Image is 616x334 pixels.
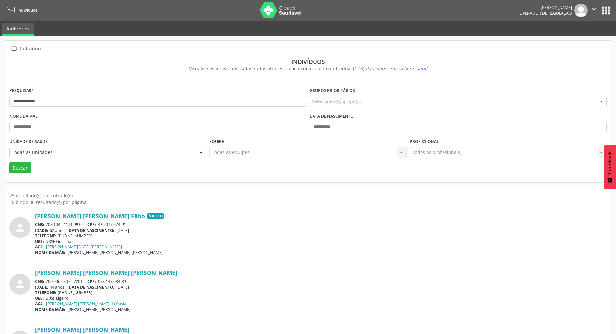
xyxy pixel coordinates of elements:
label: Data de nascimento [310,112,354,122]
a: [PERSON_NAME] [PERSON_NAME] da Costa [46,301,126,306]
div: UBSF Ligeiro II [35,295,607,301]
label: Unidade de saúde [9,137,48,147]
span: ACS: [35,301,44,306]
i: person [14,279,26,290]
a: [PERSON_NAME] [PERSON_NAME] Filho [35,212,145,220]
a: Indivíduos [2,23,34,36]
span: NOME DA MÃE: [35,307,65,312]
div: 708 1045 1111 9936 [35,222,607,227]
button: apps [600,5,611,16]
div: UBSF Guritiba [35,239,607,244]
span: IDADE: [35,284,48,290]
div: Indivíduos [19,44,44,54]
a:  Indivíduos [9,44,44,54]
span: Indivíduos [17,7,37,13]
span: IDADE: [35,228,48,233]
div: 62 anos [35,228,607,233]
label: Grupos prioritários [310,86,355,96]
i: person [14,222,26,233]
button:  [588,4,600,17]
span: ACS: [35,244,44,250]
div: 44 anos [35,284,607,290]
div: [PERSON_NAME] [519,5,572,10]
span: 058.148.084-89 [98,279,126,284]
label: Profissional [410,137,439,147]
span: clique aqui! [402,66,427,72]
img: img [574,4,588,17]
span: [PERSON_NAME] [PERSON_NAME] [67,307,131,312]
span: TELEFONE: [35,233,56,239]
i:  [590,6,598,13]
div: 700 0066 3072 7201 [35,279,607,284]
span: Idoso [147,213,164,219]
a: Indivíduos [5,5,37,16]
span: [PERSON_NAME] [PERSON_NAME] [PERSON_NAME] [67,250,163,255]
a: [PERSON_NAME] [PERSON_NAME] [35,326,129,333]
div: 25 resultado(s) encontrado(s) [9,192,607,199]
span: Todas as unidades [12,149,193,156]
span: Selecione o(s) grupo(s) [312,98,361,105]
button: Feedback - Mostrar pesquisa [604,145,616,189]
span: Feedback [607,151,613,174]
span: [DATE] [116,228,129,233]
label: Nome da mãe [9,112,38,122]
span: UBS: [35,239,44,244]
i: Para saber mais, [366,66,427,72]
button: Buscar [9,162,31,173]
label: Equipe [209,137,224,147]
div: Visualize os indivíduos cadastrados através da ficha de cadastro individual (CDS). [14,65,602,72]
span: TELEFONE: [35,290,56,295]
div: [PHONE_NUMBER] [35,290,607,295]
span: CNS: [35,279,44,284]
span: UBS: [35,295,44,301]
span: 429.017.074-91 [98,222,126,227]
i:  [9,44,19,54]
a: [PERSON_NAME] [PERSON_NAME] [PERSON_NAME] [35,269,177,276]
span: CPF: [87,279,96,284]
span: CPF: [87,222,96,227]
span: [DATE] [116,284,129,290]
label: Pesquisar [9,86,34,96]
span: DATA DE NASCIMENTO: [69,284,114,290]
div: Exibindo 30 resultado(s) por página [9,199,607,206]
span: CNS: [35,222,44,227]
span: NOME DA MÃE: [35,250,65,255]
span: DATA DE NASCIMENTO: [69,228,114,233]
div: [PHONE_NUMBER] [35,233,607,239]
span: Operador de regulação [519,10,572,16]
a: [PERSON_NAME][DATE] [PERSON_NAME] [46,244,122,250]
div: Indivíduos [14,58,602,65]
